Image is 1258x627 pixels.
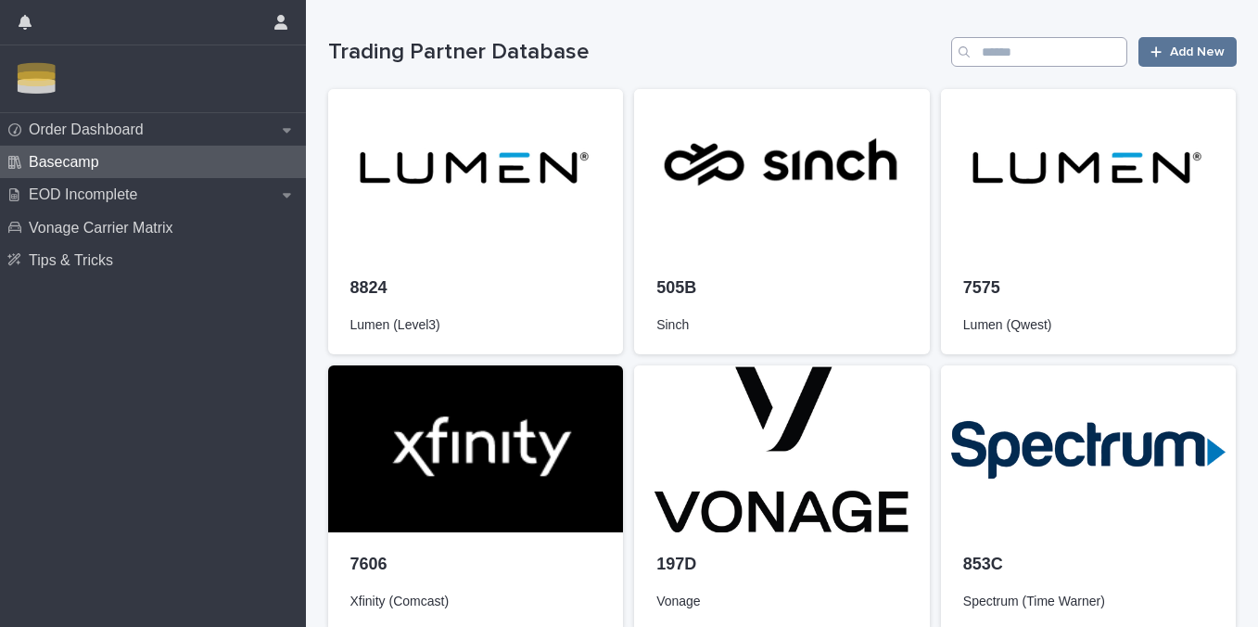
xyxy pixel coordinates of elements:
[328,89,624,354] a: 8824Lumen (Level3)
[963,278,1214,299] p: 7575
[21,186,152,203] p: EOD Incomplete
[350,594,450,608] span: Xfinity (Comcast)
[15,60,58,97] img: Zbn3osBRTqmJoOucoKu4
[350,317,440,332] span: Lumen (Level3)
[350,555,602,575] p: 7606
[656,555,908,575] p: 197D
[21,251,128,269] p: Tips & Tricks
[21,121,159,138] p: Order Dashboard
[963,317,1052,332] span: Lumen (Qwest)
[21,219,188,237] p: Vonage Carrier Matrix
[963,594,1105,608] span: Spectrum (Time Warner)
[1170,45,1225,58] span: Add New
[656,317,689,332] span: Sinch
[1138,37,1236,67] a: Add New
[328,39,945,66] h1: Trading Partner Database
[656,278,908,299] p: 505B
[656,594,701,608] span: Vonage
[350,278,602,299] p: 8824
[21,153,114,171] p: Basecamp
[941,89,1237,354] a: 7575Lumen (Qwest)
[634,89,930,354] a: 505BSinch
[951,37,1127,67] input: Search
[963,555,1214,575] p: 853C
